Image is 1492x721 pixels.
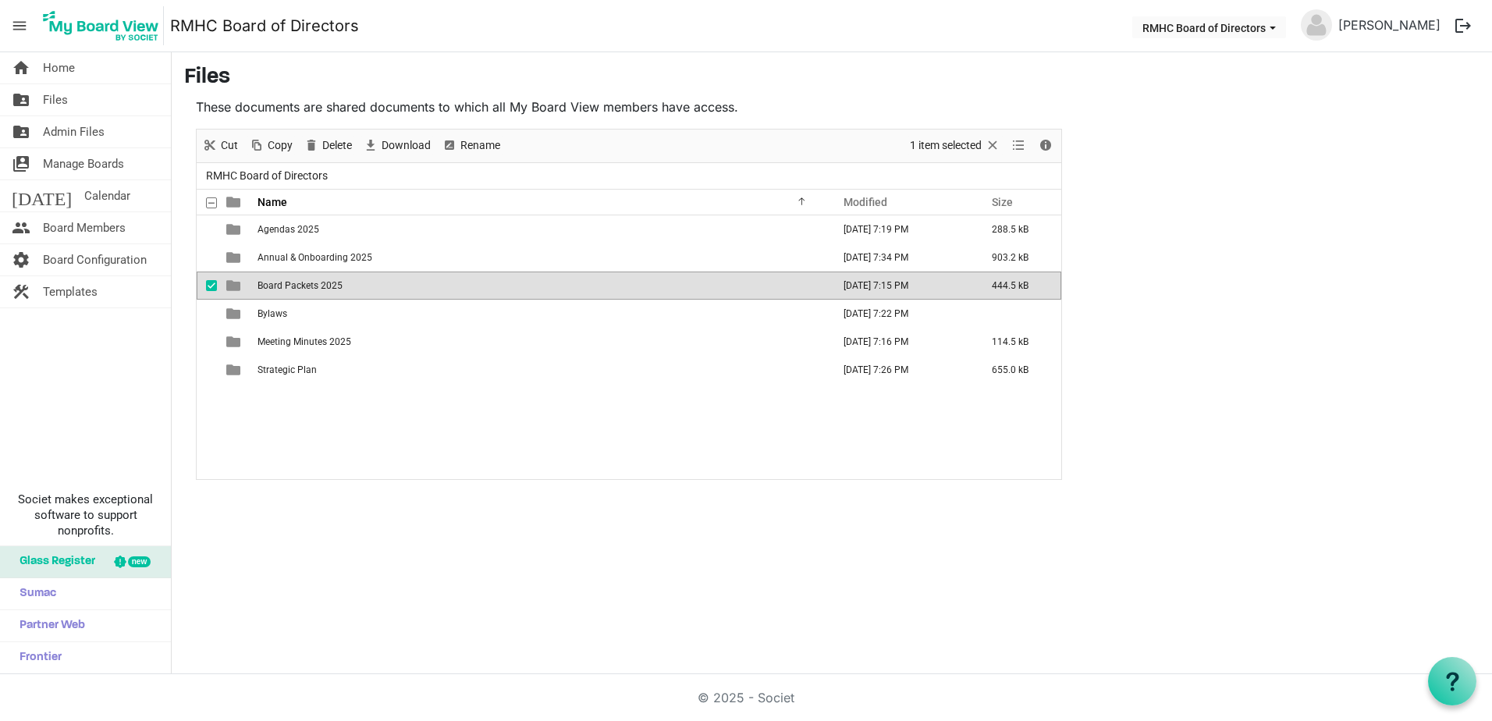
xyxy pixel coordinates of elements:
span: Annual & Onboarding 2025 [258,252,372,263]
span: menu [5,11,34,41]
div: Details [1032,130,1059,162]
td: is template cell column header type [217,215,253,243]
span: 1 item selected [908,136,983,155]
td: August 20, 2025 7:34 PM column header Modified [827,243,975,272]
span: Societ makes exceptional software to support nonprofits. [7,492,164,538]
span: Board Configuration [43,244,147,275]
span: Files [43,84,68,115]
span: Admin Files [43,116,105,147]
button: Download [361,136,434,155]
span: Frontier [12,642,62,673]
td: is template cell column header type [217,300,253,328]
div: Cut [197,130,243,162]
td: 903.2 kB is template cell column header Size [975,243,1061,272]
td: is template cell column header type [217,243,253,272]
td: August 20, 2025 7:22 PM column header Modified [827,300,975,328]
span: switch_account [12,148,30,179]
div: Rename [436,130,506,162]
span: Meeting Minutes 2025 [258,336,351,347]
span: home [12,52,30,83]
td: 114.5 kB is template cell column header Size [975,328,1061,356]
span: Agendas 2025 [258,224,319,235]
a: My Board View Logo [38,6,170,45]
span: Sumac [12,578,56,609]
td: checkbox [197,272,217,300]
span: Templates [43,276,98,307]
img: no-profile-picture.svg [1301,9,1332,41]
img: My Board View Logo [38,6,164,45]
span: Strategic Plan [258,364,317,375]
div: Download [357,130,436,162]
td: checkbox [197,300,217,328]
span: [DATE] [12,180,72,211]
span: Bylaws [258,308,287,319]
a: [PERSON_NAME] [1332,9,1447,41]
td: Board Packets 2025 is template cell column header Name [253,272,827,300]
td: is template cell column header type [217,328,253,356]
td: August 20, 2025 7:16 PM column header Modified [827,328,975,356]
td: is template cell column header Size [975,300,1061,328]
td: Agendas 2025 is template cell column header Name [253,215,827,243]
td: is template cell column header type [217,272,253,300]
td: August 20, 2025 7:15 PM column header Modified [827,272,975,300]
td: 444.5 kB is template cell column header Size [975,272,1061,300]
span: Download [380,136,432,155]
button: logout [1447,9,1480,42]
span: Partner Web [12,610,85,641]
button: Selection [908,136,1004,155]
span: Delete [321,136,353,155]
td: checkbox [197,328,217,356]
td: checkbox [197,215,217,243]
td: is template cell column header type [217,356,253,384]
div: Clear selection [904,130,1006,162]
td: August 20, 2025 7:19 PM column header Modified [827,215,975,243]
td: Bylaws is template cell column header Name [253,300,827,328]
td: 288.5 kB is template cell column header Size [975,215,1061,243]
span: Cut [219,136,240,155]
td: checkbox [197,243,217,272]
span: Board Packets 2025 [258,280,343,291]
td: Meeting Minutes 2025 is template cell column header Name [253,328,827,356]
span: RMHC Board of Directors [203,166,331,186]
span: Home [43,52,75,83]
span: Name [258,196,287,208]
td: Annual & Onboarding 2025 is template cell column header Name [253,243,827,272]
div: View [1006,130,1032,162]
span: Manage Boards [43,148,124,179]
div: new [128,556,151,567]
span: Calendar [84,180,130,211]
div: Copy [243,130,298,162]
button: Delete [301,136,355,155]
button: View dropdownbutton [1009,136,1028,155]
span: folder_shared [12,84,30,115]
span: people [12,212,30,243]
a: RMHC Board of Directors [170,10,359,41]
button: Rename [439,136,503,155]
td: 655.0 kB is template cell column header Size [975,356,1061,384]
span: Board Members [43,212,126,243]
a: © 2025 - Societ [698,690,794,705]
td: August 20, 2025 7:26 PM column header Modified [827,356,975,384]
span: Glass Register [12,546,95,577]
span: Copy [266,136,294,155]
span: Size [992,196,1013,208]
td: Strategic Plan is template cell column header Name [253,356,827,384]
button: Copy [247,136,296,155]
button: Cut [200,136,241,155]
button: Details [1036,136,1057,155]
p: These documents are shared documents to which all My Board View members have access. [196,98,1062,116]
h3: Files [184,65,1480,91]
span: Rename [459,136,502,155]
td: checkbox [197,356,217,384]
button: RMHC Board of Directors dropdownbutton [1132,16,1286,38]
span: settings [12,244,30,275]
span: folder_shared [12,116,30,147]
span: Modified [844,196,887,208]
span: construction [12,276,30,307]
div: Delete [298,130,357,162]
